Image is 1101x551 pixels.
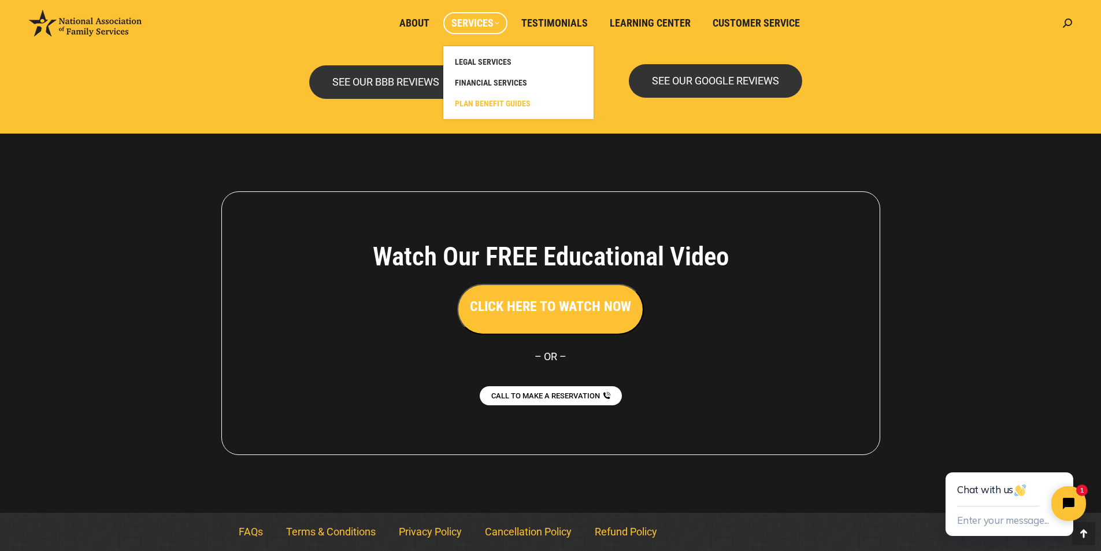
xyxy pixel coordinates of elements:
img: National Association of Family Services [29,10,142,36]
span: SEE OUR BBB REVIEWS [332,77,439,87]
span: SEE OUR GOOGLE REVIEWS [652,76,779,86]
a: Refund Policy [583,519,669,545]
h3: CLICK HERE TO WATCH NOW [470,297,631,316]
a: Terms & Conditions [275,519,387,545]
a: About [391,12,438,34]
span: CALL TO MAKE A RESERVATION [491,392,600,400]
span: Learning Center [610,17,691,29]
a: PLAN BENEFIT GUIDES [449,93,588,114]
a: SEE OUR GOOGLE REVIEWS [629,64,802,98]
a: Cancellation Policy [473,519,583,545]
a: CLICK HERE TO WATCH NOW [457,301,644,313]
nav: Menu [227,519,874,545]
span: LEGAL SERVICES [455,57,511,67]
span: About [399,17,429,29]
a: FINANCIAL SERVICES [449,72,588,93]
span: Services [451,17,499,29]
span: PLAN BENEFIT GUIDES [455,98,531,109]
span: Testimonials [521,17,588,29]
a: SEE OUR BBB REVIEWS [309,65,462,99]
a: LEGAL SERVICES [449,51,588,72]
iframe: Tidio Chat [920,435,1101,551]
a: Testimonials [513,12,596,34]
a: Learning Center [602,12,699,34]
button: CLICK HERE TO WATCH NOW [457,284,644,335]
h4: Watch Our FREE Educational Video [309,241,793,272]
span: Customer Service [713,17,800,29]
a: CALL TO MAKE A RESERVATION [480,386,622,405]
a: FAQs [227,519,275,545]
a: Privacy Policy [387,519,473,545]
span: – OR – [535,350,566,363]
a: Customer Service [705,12,808,34]
span: FINANCIAL SERVICES [455,77,527,88]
